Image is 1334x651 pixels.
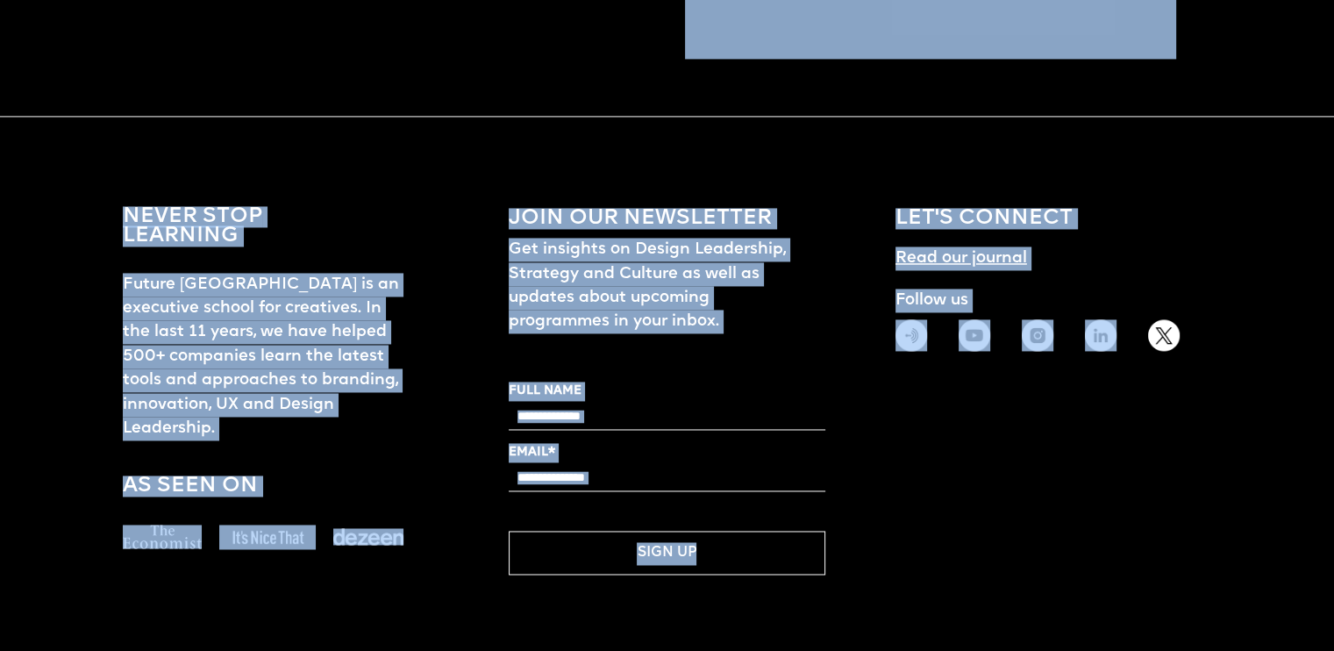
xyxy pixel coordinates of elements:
h1: As seen on [123,476,439,497]
img: Youtube icons to connect with Future London Academy [959,319,990,351]
h1: NEVER STOP LEARNING [123,208,262,247]
h1: Follow us [895,289,1180,312]
img: Podcasts icons to connect with Future London Academy [895,319,927,351]
h1: Get insights on Design Leadership, Strategy and Culture as well as updates about upcoming program... [509,238,793,352]
a: Read our journal [895,229,1027,270]
img: Linkedin icon to connect with Future London Academy [1085,319,1116,351]
h1: LET's CONNECT [895,208,1073,229]
img: Twitter icon to connect with Future London Academy [1148,319,1180,351]
h1: Join our newsletter [509,208,772,229]
img: a logo of deezen [333,528,403,545]
img: a logo of the economist [123,525,202,548]
img: a logo of it is nice that [219,525,316,549]
button: SIGN UP [509,531,824,575]
h1: Future [GEOGRAPHIC_DATA] is an executive school for creatives. In the last 11 years, we have help... [123,273,407,441]
label: EMAIL* [509,443,824,462]
h1: Read our journal [895,247,1027,270]
label: FULL NAME [509,382,824,401]
img: Instagram icon to connect with Future London Academy [1022,319,1053,351]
